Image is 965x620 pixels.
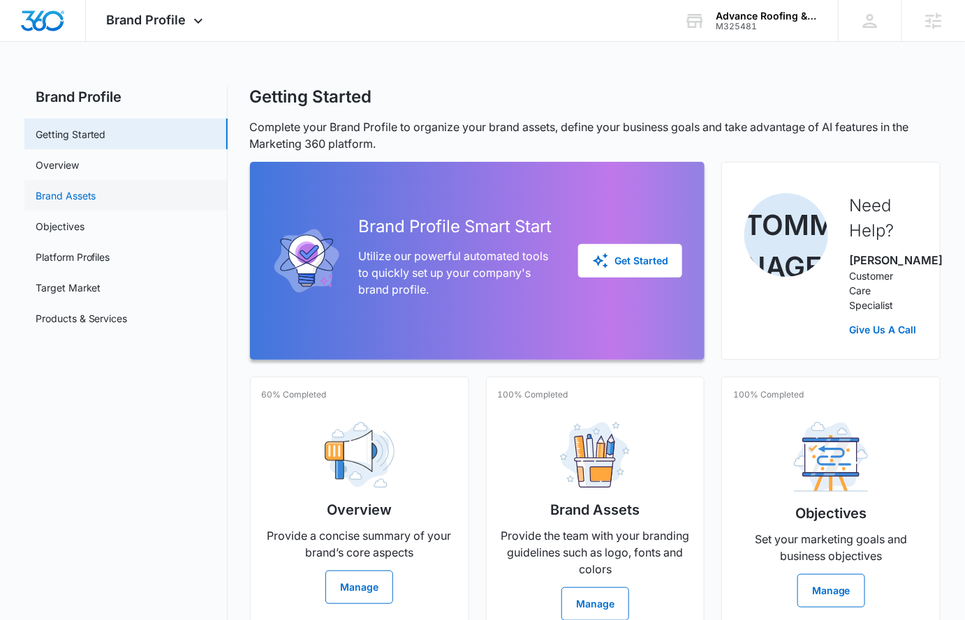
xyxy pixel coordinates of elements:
[797,574,865,607] button: Manage
[36,219,84,234] a: Objectives
[849,322,918,337] a: Give Us A Call
[849,193,918,243] h2: Need Help?
[36,158,79,172] a: Overview
[498,527,693,577] p: Provide the team with your branding guidelines such as logo, fonts and colors
[578,244,682,278] button: Get Started
[325,570,393,604] button: Manage
[733,531,929,564] p: Set your marketing goals and business objectives
[24,86,228,107] h2: Brand Profile
[359,248,557,298] p: Utilize our powerful automated tools to quickly set up your company's brand profile.
[716,22,818,31] div: account id
[716,10,818,22] div: account name
[262,388,327,401] p: 60% Completed
[36,311,128,326] a: Products & Services
[795,503,867,524] h2: Objectives
[592,252,668,269] div: Get Started
[359,214,557,239] h2: Brand Profile Smart Start
[36,250,110,264] a: Platform Profiles
[327,499,392,520] h2: Overview
[849,269,918,312] p: Customer Care Specialist
[733,388,804,401] p: 100% Completed
[250,119,941,152] p: Complete your Brand Profile to organize your brand assets, define your business goals and take ad...
[849,252,918,269] p: [PERSON_NAME]
[744,193,828,277] img: Tommy Nagel
[107,13,186,27] span: Brand Profile
[262,527,457,561] p: Provide a concise summary of your brand’s core aspects
[36,127,106,142] a: Getting Started
[36,280,101,295] a: Target Market
[250,86,372,107] h1: Getting Started
[36,188,96,203] a: Brand Assets
[498,388,568,401] p: 100% Completed
[550,499,640,520] h2: Brand Assets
